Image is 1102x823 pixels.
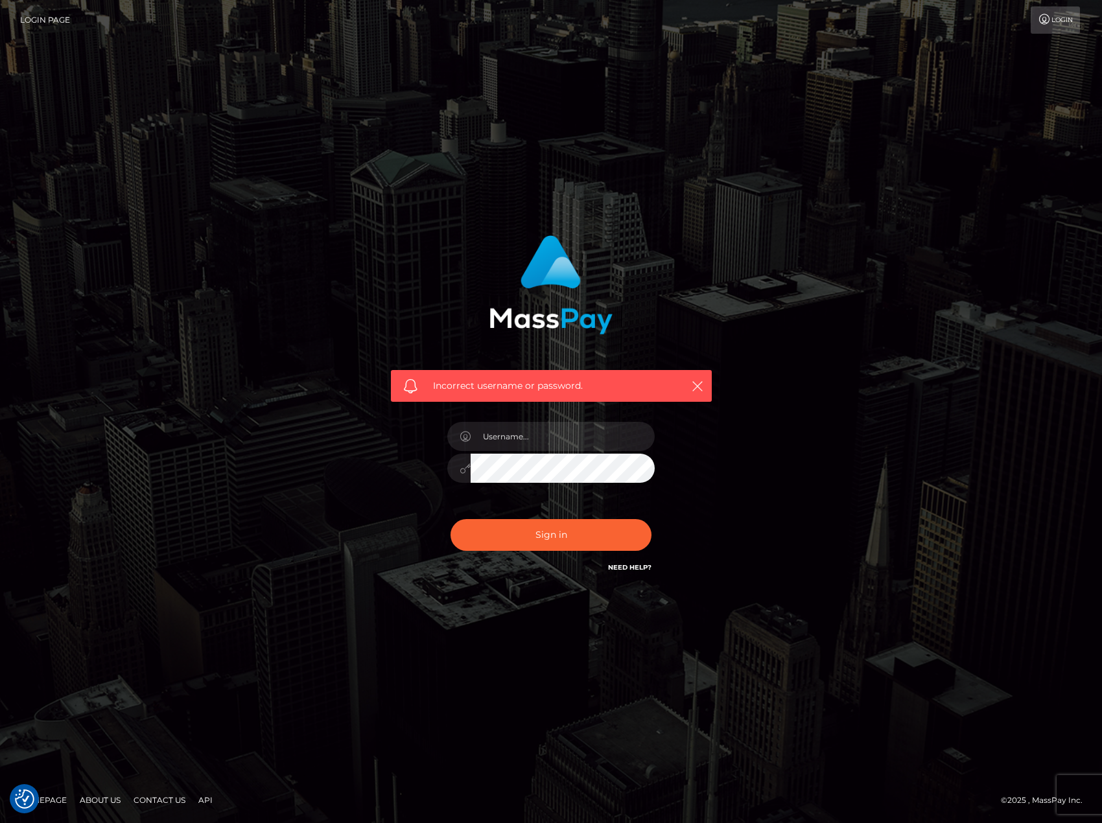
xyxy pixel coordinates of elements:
[128,790,191,810] a: Contact Us
[1001,793,1092,807] div: © 2025 , MassPay Inc.
[193,790,218,810] a: API
[75,790,126,810] a: About Us
[608,563,651,572] a: Need Help?
[15,789,34,809] button: Consent Preferences
[451,519,651,551] button: Sign in
[15,789,34,809] img: Revisit consent button
[433,379,670,393] span: Incorrect username or password.
[14,790,72,810] a: Homepage
[489,235,613,334] img: MassPay Login
[471,422,655,451] input: Username...
[20,6,70,34] a: Login Page
[1031,6,1080,34] a: Login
